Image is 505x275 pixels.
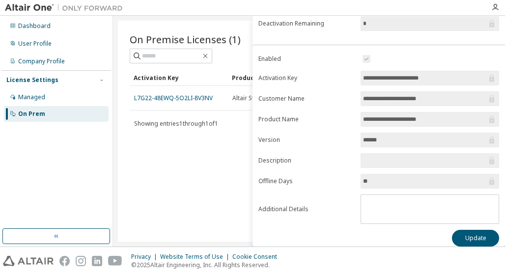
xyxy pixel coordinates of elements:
[18,110,45,118] div: On Prem
[130,32,241,46] span: On Premise Licenses (1)
[131,261,283,269] p: © 2025 Altair Engineering, Inc. All Rights Reserved.
[108,256,122,266] img: youtube.svg
[258,74,355,82] label: Activation Key
[6,76,58,84] div: License Settings
[258,55,355,63] label: Enabled
[258,157,355,165] label: Description
[59,256,70,266] img: facebook.svg
[232,70,298,85] div: Product
[5,3,128,13] img: Altair One
[452,230,499,247] button: Update
[232,253,283,261] div: Cookie Consent
[76,256,86,266] img: instagram.svg
[131,253,160,261] div: Privacy
[160,253,232,261] div: Website Terms of Use
[258,20,355,27] label: Deactivation Remaining
[3,256,54,266] img: altair_logo.svg
[134,94,213,102] a: L7G22-48EWQ-5O2LI-8V3NV
[92,256,102,266] img: linkedin.svg
[258,205,355,213] label: Additional Details
[18,40,52,48] div: User Profile
[18,22,51,30] div: Dashboard
[258,95,355,103] label: Customer Name
[134,119,218,128] span: Showing entries 1 through 1 of 1
[258,136,355,144] label: Version
[258,177,355,185] label: Offline Days
[232,94,291,102] span: Altair Student Edition
[134,70,224,85] div: Activation Key
[258,115,355,123] label: Product Name
[18,93,45,101] div: Managed
[18,57,65,65] div: Company Profile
